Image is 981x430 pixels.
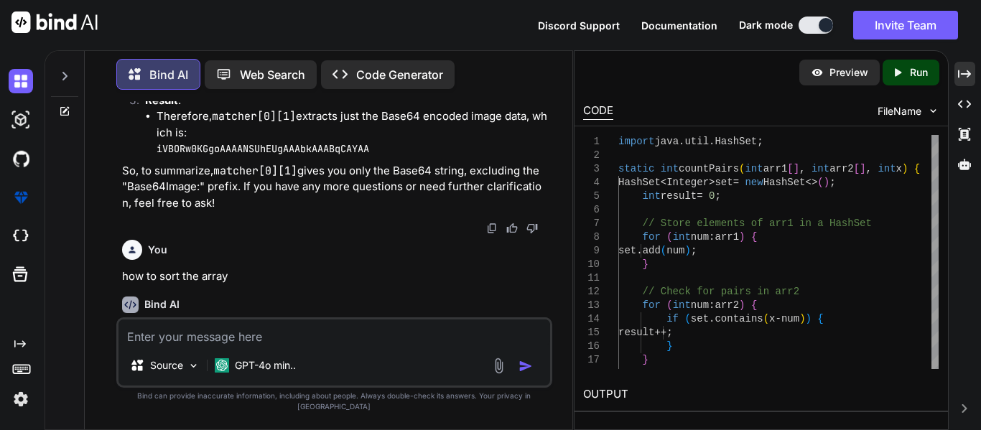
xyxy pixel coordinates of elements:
div: 16 [583,340,600,353]
span: ] [794,163,799,174]
span: int [673,299,691,311]
div: 18 [583,367,600,380]
span: result [618,327,654,338]
div: 7 [583,217,600,230]
button: Discord Support [538,18,620,33]
span: ( [817,177,823,188]
span: 0 [709,190,715,202]
span: ( [739,163,745,174]
span: , [799,163,805,174]
p: GPT-4o min.. [235,358,296,373]
img: dislike [526,223,538,234]
span: if [666,313,679,324]
span: set [715,177,733,188]
span: num [781,313,799,324]
span: add [643,245,661,256]
img: Pick Models [187,360,200,372]
span: ) [739,231,745,243]
img: preview [811,66,824,79]
span: ; [715,190,720,202]
p: Source [150,358,183,373]
p: Bind can provide inaccurate information, including about people. Always double-check its answers.... [116,391,552,412]
img: githubDark [9,146,33,171]
div: 17 [583,353,600,367]
span: countPairs [679,163,739,174]
span: new [745,177,763,188]
span: Integer [666,177,709,188]
h6: Bind AI [144,297,180,312]
p: So, to summarize, gives you only the Base64 string, excluding the "Base64Image:" prefix. If you h... [122,163,549,212]
span: ( [666,299,672,311]
span: . [709,136,715,147]
button: Documentation [641,18,717,33]
span: set [691,313,709,324]
span: . [636,245,642,256]
strong: Result [145,93,178,107]
span: ; [757,136,763,147]
div: 10 [583,258,600,271]
code: matcher[0][1] [213,164,297,178]
span: ++; [654,327,672,338]
span: { [914,163,920,174]
span: < [661,177,666,188]
span: int [673,231,691,243]
span: num [666,245,684,256]
div: 14 [583,312,600,326]
code: matcher[0][1] [212,109,296,123]
span: // Check for pairs in arr2 [643,286,799,297]
div: 5 [583,190,600,203]
img: like [506,223,518,234]
span: set [618,245,636,256]
img: darkChat [9,69,33,93]
span: ] [860,163,865,174]
span: [ [787,163,793,174]
span: arr2 [829,163,854,174]
code: iVBORw0KGgoAAAANSUhEUgAAAbkAAABqCAYAA [157,142,369,155]
div: 12 [583,285,600,299]
span: . [709,313,715,324]
span: - [776,313,781,324]
div: 9 [583,244,600,258]
span: arr1 [715,231,740,243]
div: 1 [583,135,600,149]
span: [ [854,163,860,174]
div: 3 [583,162,600,176]
span: Documentation [641,19,717,32]
span: HashSet [715,136,757,147]
span: HashSet<> [763,177,818,188]
span: // Store elements of arr1 in a HashSet [643,218,872,229]
img: icon [519,359,533,373]
span: : [709,231,715,243]
span: ( [666,231,672,243]
p: Run [910,65,928,80]
span: { [751,231,757,243]
span: ) [684,245,690,256]
span: ( [661,245,666,256]
div: 13 [583,299,600,312]
div: 2 [583,149,600,162]
span: Dark mode [739,18,793,32]
img: settings [9,387,33,411]
span: num [691,231,709,243]
p: Web Search [240,66,305,83]
img: cloudideIcon [9,224,33,248]
span: static [618,163,654,174]
span: arr2 [715,299,740,311]
span: } [643,258,648,270]
span: int [812,163,829,174]
div: 4 [583,176,600,190]
span: } [666,340,672,352]
span: ; [691,245,697,256]
img: premium [9,185,33,210]
span: HashSet [618,177,661,188]
span: FileName [878,104,921,118]
span: for [643,231,661,243]
p: Preview [829,65,868,80]
p: how to sort the array [122,268,549,285]
h6: You [148,243,167,257]
span: java [654,136,679,147]
span: contains [715,313,763,324]
span: int [878,163,896,174]
img: copy [486,223,498,234]
img: GPT-4o mini [215,358,229,373]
